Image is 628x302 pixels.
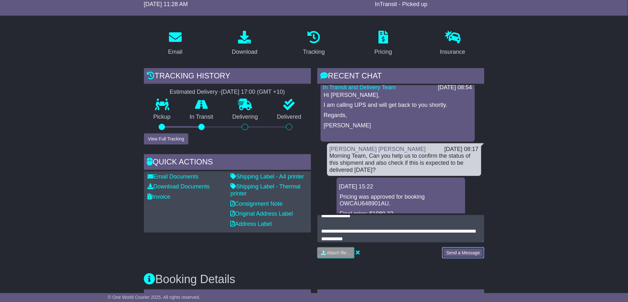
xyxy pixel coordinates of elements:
[324,112,472,119] p: Regards,
[144,114,180,121] p: Pickup
[330,153,479,173] div: Morning Team, Can you help us to confirm the status of this shipment and also check if this is ex...
[144,133,188,145] button: View Full Tracking
[442,247,484,258] button: Send a Message
[231,211,293,217] a: Original Address Label
[180,114,223,121] p: In Transit
[317,68,484,85] div: RECENT CHAT
[324,92,472,99] p: Hi [PERSON_NAME],
[231,221,272,227] a: Address Label
[323,84,396,91] a: In Transit and Delivery Team
[440,48,465,56] div: Insurance
[148,173,199,180] a: Email Documents
[223,114,268,121] p: Delivering
[231,173,304,180] a: Shipping Label - A4 printer
[267,114,311,121] p: Delivered
[231,183,301,197] a: Shipping Label - Thermal printer
[299,28,329,59] a: Tracking
[144,273,484,286] h3: Booking Details
[438,84,472,91] div: [DATE] 08:54
[330,146,426,152] a: [PERSON_NAME] [PERSON_NAME]
[324,122,472,129] p: [PERSON_NAME]
[219,293,256,301] span: - Tail Lift
[444,146,479,153] div: [DATE] 08:17
[324,102,472,109] p: I am calling UPS and will get back to you shortly.
[339,183,463,190] div: [DATE] 15:22
[370,28,396,59] a: Pricing
[148,183,210,190] a: Download Documents
[340,194,462,207] p: Pricing was approved for booking OWCAU648901AU.
[375,1,427,7] span: InTransit - Picked up
[232,48,258,56] div: Download
[164,28,187,59] a: Email
[303,48,325,56] div: Tracking
[231,201,283,207] a: Consignment Note
[148,194,171,200] a: Invoice
[340,211,462,218] p: Final price: $1980.32.
[144,68,311,85] div: Tracking history
[228,28,262,59] a: Download
[436,28,470,59] a: Insurance
[144,89,311,96] div: Estimated Delivery -
[221,89,285,96] div: [DATE] 17:00 (GMT +10)
[144,154,311,171] div: Quick Actions
[375,48,392,56] div: Pricing
[144,1,188,7] span: [DATE] 11:28 AM
[168,48,182,56] div: Email
[108,295,200,300] span: © One World Courier 2025. All rights reserved.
